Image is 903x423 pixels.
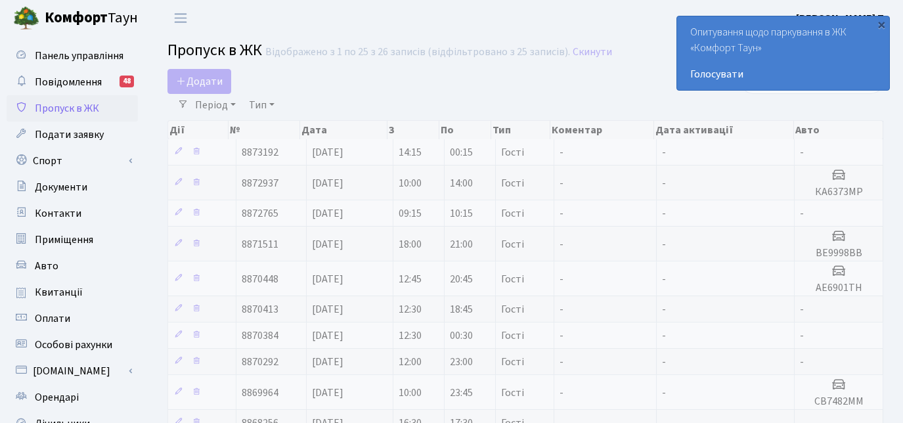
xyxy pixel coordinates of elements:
a: Період [190,94,241,116]
span: 8869964 [242,386,278,400]
div: Відображено з 1 по 25 з 26 записів (відфільтровано з 25 записів). [265,46,570,58]
span: Подати заявку [35,127,104,142]
span: 12:45 [399,272,422,286]
span: Авто [35,259,58,273]
span: 12:30 [399,302,422,317]
span: Додати [176,74,223,89]
span: Документи [35,180,87,194]
span: 8870292 [242,355,278,369]
span: - [800,206,804,221]
span: - [560,386,563,400]
span: Гості [501,147,524,158]
th: Тип [491,121,550,139]
span: - [800,355,804,369]
a: Панель управління [7,43,138,69]
a: [DOMAIN_NAME] [7,358,138,384]
span: 00:30 [450,328,473,343]
span: Таун [45,7,138,30]
a: Тип [244,94,280,116]
b: Комфорт [45,7,108,28]
a: Квитанції [7,279,138,305]
span: 23:45 [450,386,473,400]
th: Дата [300,121,387,139]
span: 12:30 [399,328,422,343]
span: Гості [501,178,524,189]
th: Коментар [550,121,654,139]
a: Контакти [7,200,138,227]
span: Гості [501,388,524,398]
span: Гості [501,208,524,219]
span: - [662,355,666,369]
span: 14:00 [450,176,473,190]
span: - [560,206,563,221]
span: [DATE] [312,302,343,317]
span: 20:45 [450,272,473,286]
span: - [662,237,666,252]
button: Переключити навігацію [164,7,197,29]
span: - [800,302,804,317]
span: 10:00 [399,176,422,190]
span: 12:00 [399,355,422,369]
span: - [560,272,563,286]
a: Документи [7,174,138,200]
th: Дата активації [654,121,794,139]
img: logo.png [13,5,39,32]
span: 8870384 [242,328,278,343]
span: 10:00 [399,386,422,400]
span: - [800,145,804,160]
span: - [662,328,666,343]
th: По [439,121,491,139]
span: Повідомлення [35,75,102,89]
span: - [560,237,563,252]
th: Авто [794,121,883,139]
span: Гості [501,239,524,250]
span: [DATE] [312,176,343,190]
span: [DATE] [312,145,343,160]
span: Оплати [35,311,70,326]
span: Гості [501,357,524,367]
h5: ВЕ9998ВВ [800,247,877,259]
a: Повідомлення48 [7,69,138,95]
span: - [800,328,804,343]
span: [DATE] [312,272,343,286]
a: Додати [167,69,231,94]
div: × [875,18,888,31]
a: Голосувати [690,66,876,82]
span: 18:00 [399,237,422,252]
span: Пропуск в ЖК [35,101,99,116]
a: Особові рахунки [7,332,138,358]
span: 8870448 [242,272,278,286]
span: Панель управління [35,49,123,63]
span: 10:15 [450,206,473,221]
span: 23:00 [450,355,473,369]
div: Опитування щодо паркування в ЖК «Комфорт Таун» [677,16,889,90]
span: Гості [501,274,524,284]
a: Оплати [7,305,138,332]
span: - [662,386,666,400]
th: З [387,121,439,139]
th: № [229,121,300,139]
span: Орендарі [35,390,79,405]
h5: СВ7482ММ [800,395,877,408]
span: [DATE] [312,237,343,252]
span: 09:15 [399,206,422,221]
span: 21:00 [450,237,473,252]
th: Дії [168,121,229,139]
span: Квитанції [35,285,83,300]
span: 8872937 [242,176,278,190]
span: [DATE] [312,328,343,343]
h5: КА6373МР [800,186,877,198]
span: Приміщення [35,233,93,247]
a: Спорт [7,148,138,174]
div: 48 [120,76,134,87]
span: [DATE] [312,386,343,400]
span: - [662,302,666,317]
span: Гості [501,304,524,315]
span: Особові рахунки [35,338,112,352]
span: - [560,328,563,343]
span: 8873192 [242,145,278,160]
a: Авто [7,253,138,279]
span: 14:15 [399,145,422,160]
span: Контакти [35,206,81,221]
span: - [560,176,563,190]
